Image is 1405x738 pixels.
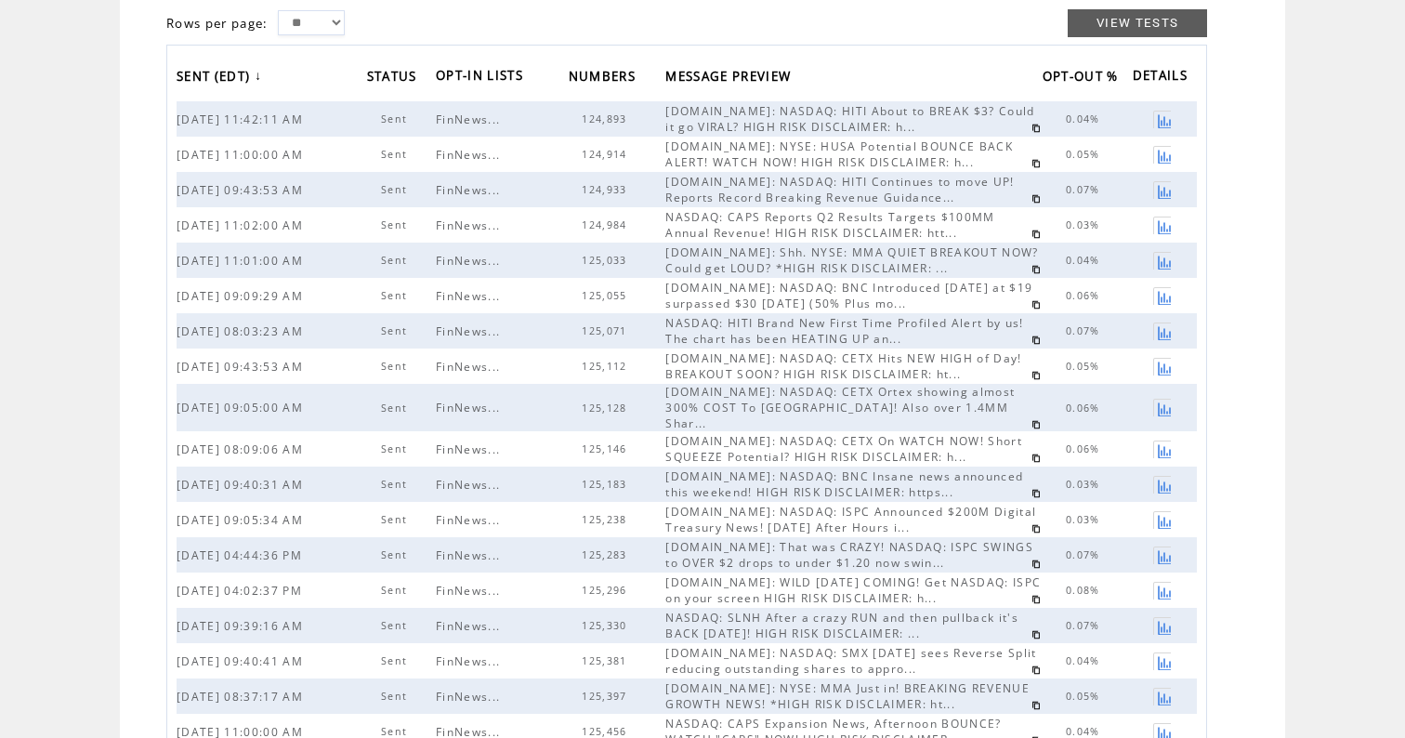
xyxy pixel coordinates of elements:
[665,209,994,241] span: NASDAQ: CAPS Reports Q2 Results Targets $100MM Annual Revenue! HIGH RISK DISCLAIMER: htt...
[1066,690,1105,703] span: 0.05%
[582,619,631,632] span: 125,330
[436,323,505,339] span: FinNews...
[582,254,631,267] span: 125,033
[665,62,800,93] a: MESSAGE PREVIEW
[582,584,631,597] span: 125,296
[582,513,631,526] span: 125,238
[436,618,505,634] span: FinNews...
[1066,148,1105,161] span: 0.05%
[665,384,1015,431] span: [DOMAIN_NAME]: NASDAQ: CETX Ortex showing almost 300% COST To [GEOGRAPHIC_DATA]! Also over 1.4MM ...
[665,610,1018,641] span: NASDAQ: SLNH After a crazy RUN and then pullback it's BACK [DATE]! HIGH RISK DISCLAIMER: ...
[436,653,505,669] span: FinNews...
[1066,513,1105,526] span: 0.03%
[381,183,412,196] span: Sent
[665,350,1021,382] span: [DOMAIN_NAME]: NASDAQ: CETX Hits NEW HIGH of Day! BREAKOUT SOON? HIGH RISK DISCLAIMER: ht...
[582,442,631,455] span: 125,146
[381,112,412,125] span: Sent
[381,148,412,161] span: Sent
[665,244,1038,276] span: [DOMAIN_NAME]: Shh. NYSE: MMA QUIET BREAKOUT NOW? Could get LOUD? *HIGH RISK DISCLAIMER: ...
[1066,289,1105,302] span: 0.06%
[1066,218,1105,231] span: 0.03%
[582,183,631,196] span: 124,933
[582,112,631,125] span: 124,893
[436,477,505,493] span: FinNews...
[665,504,1036,535] span: [DOMAIN_NAME]: NASDAQ: ISPC Announced $200M Digital Treasury News! [DATE] After Hours i...
[582,360,631,373] span: 125,112
[436,441,505,457] span: FinNews...
[1066,402,1105,415] span: 0.06%
[582,289,631,302] span: 125,055
[177,147,308,163] span: [DATE] 11:00:00 AM
[381,690,412,703] span: Sent
[436,182,505,198] span: FinNews...
[177,253,308,269] span: [DATE] 11:01:00 AM
[177,63,255,94] span: SENT (EDT)
[1066,478,1105,491] span: 0.03%
[569,62,645,93] a: NUMBERS
[177,689,308,705] span: [DATE] 08:37:17 AM
[177,112,308,127] span: [DATE] 11:42:11 AM
[177,323,308,339] span: [DATE] 08:03:23 AM
[582,725,631,738] span: 125,456
[177,441,308,457] span: [DATE] 08:09:06 AM
[177,182,308,198] span: [DATE] 09:43:53 AM
[381,654,412,667] span: Sent
[177,512,308,528] span: [DATE] 09:05:34 AM
[582,478,631,491] span: 125,183
[177,400,308,415] span: [DATE] 09:05:00 AM
[381,289,412,302] span: Sent
[381,360,412,373] span: Sent
[381,619,412,632] span: Sent
[436,253,505,269] span: FinNews...
[177,547,307,563] span: [DATE] 04:44:36 PM
[177,477,308,493] span: [DATE] 09:40:31 AM
[665,174,1014,205] span: [DOMAIN_NAME]: NASDAQ: HITI Continues to move UP! Reports Record Breaking Revenue Guidance...
[381,478,412,491] span: Sent
[1043,62,1128,93] a: OPT-OUT %
[367,63,422,94] span: STATUS
[381,254,412,267] span: Sent
[665,468,1023,500] span: [DOMAIN_NAME]: NASDAQ: BNC Insane news announced this weekend! HIGH RISK DISCLAIMER: https...
[582,148,631,161] span: 124,914
[665,315,1023,347] span: NASDAQ: HITI Brand New First Time Profiled Alert by us! The chart has been HEATING UP an...
[1066,584,1105,597] span: 0.08%
[436,689,505,705] span: FinNews...
[569,63,640,94] span: NUMBERS
[381,725,412,738] span: Sent
[1066,360,1105,373] span: 0.05%
[582,324,631,337] span: 125,071
[1066,112,1105,125] span: 0.04%
[1066,725,1105,738] span: 0.04%
[1068,9,1207,37] a: VIEW TESTS
[177,62,267,93] a: SENT (EDT)↓
[436,400,505,415] span: FinNews...
[1066,654,1105,667] span: 0.04%
[436,217,505,233] span: FinNews...
[381,442,412,455] span: Sent
[381,513,412,526] span: Sent
[1133,62,1192,93] span: DETAILS
[665,138,1013,170] span: [DOMAIN_NAME]: NYSE: HUSA Potential BOUNCE BACK ALERT! WATCH NOW! HIGH RISK DISCLAIMER: h...
[1066,548,1105,561] span: 0.07%
[665,63,795,94] span: MESSAGE PREVIEW
[436,583,505,599] span: FinNews...
[381,584,412,597] span: Sent
[665,103,1034,135] span: [DOMAIN_NAME]: NASDAQ: HITI About to BREAK $3? Could it go VIRAL? HIGH RISK DISCLAIMER: h...
[381,218,412,231] span: Sent
[1066,442,1105,455] span: 0.06%
[1066,183,1105,196] span: 0.07%
[177,618,308,634] span: [DATE] 09:39:16 AM
[436,547,505,563] span: FinNews...
[436,112,505,127] span: FinNews...
[381,324,412,337] span: Sent
[367,62,427,93] a: STATUS
[665,280,1032,311] span: [DOMAIN_NAME]: NASDAQ: BNC Introduced [DATE] at $19 surpassed $30 [DATE] (50% Plus mo...
[582,218,631,231] span: 124,984
[166,15,269,32] span: Rows per page:
[1066,619,1105,632] span: 0.07%
[436,147,505,163] span: FinNews...
[582,402,631,415] span: 125,128
[436,359,505,375] span: FinNews...
[381,402,412,415] span: Sent
[1043,63,1123,94] span: OPT-OUT %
